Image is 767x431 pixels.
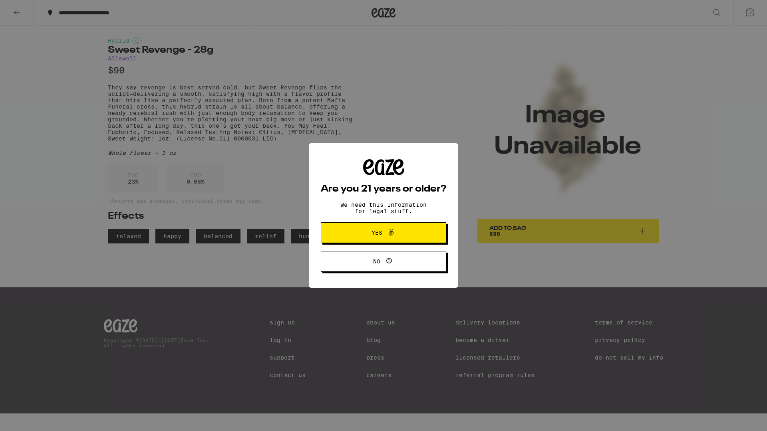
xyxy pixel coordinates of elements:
p: We need this information for legal stuff. [334,202,433,214]
span: No [373,259,380,264]
button: Yes [321,222,446,243]
button: No [321,251,446,272]
h2: Are you 21 years or older? [321,184,446,194]
span: Yes [372,230,382,235]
